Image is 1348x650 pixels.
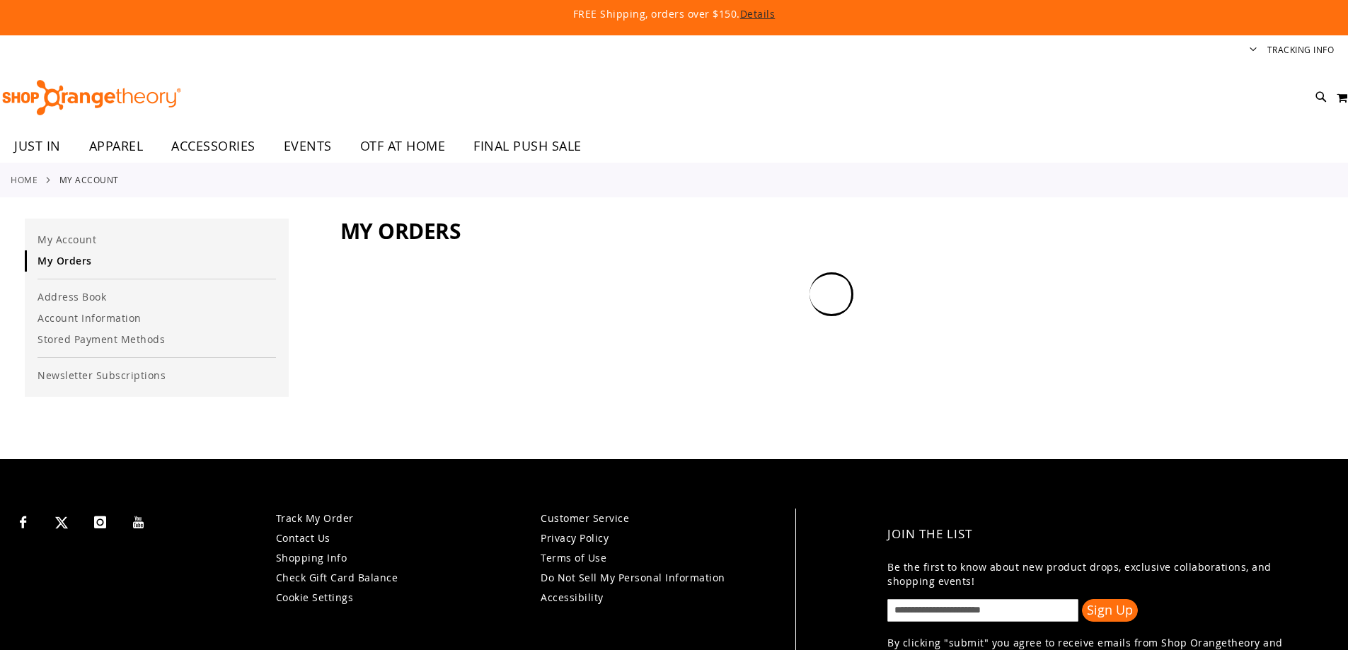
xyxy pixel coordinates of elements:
a: My Orders [25,250,289,272]
a: Visit our Facebook page [11,509,35,533]
span: EVENTS [284,130,332,162]
button: Sign Up [1082,599,1138,622]
a: Shopping Info [276,551,347,564]
span: APPAREL [89,130,144,162]
a: Terms of Use [541,551,606,564]
a: Cookie Settings [276,591,354,604]
a: Address Book [25,286,289,308]
a: Customer Service [541,511,629,525]
span: FINAL PUSH SALE [473,130,582,162]
input: enter email [887,599,1078,622]
a: Newsletter Subscriptions [25,365,289,386]
a: Accessibility [541,591,604,604]
span: My Orders [340,216,461,245]
a: Do Not Sell My Personal Information [541,571,725,584]
a: Track My Order [276,511,354,525]
h4: Join the List [887,516,1315,553]
a: Tracking Info [1267,44,1335,56]
span: ACCESSORIES [171,130,255,162]
a: My Account [25,229,289,250]
a: EVENTS [270,130,346,163]
a: Privacy Policy [541,531,609,545]
a: OTF AT HOME [346,130,460,163]
a: Check Gift Card Balance [276,571,398,584]
a: Account Information [25,308,289,329]
span: OTF AT HOME [360,130,446,162]
span: Sign Up [1087,601,1133,618]
a: Visit our X page [50,509,74,533]
strong: My Account [59,173,119,186]
img: Twitter [55,516,68,529]
a: Visit our Instagram page [88,509,113,533]
p: FREE Shipping, orders over $150. [250,7,1099,21]
span: JUST IN [14,130,61,162]
a: ACCESSORIES [157,130,270,163]
a: Visit our Youtube page [127,509,151,533]
a: Home [11,173,38,186]
a: Details [740,7,776,21]
p: Be the first to know about new product drops, exclusive collaborations, and shopping events! [887,560,1315,588]
a: Contact Us [276,531,330,545]
a: Stored Payment Methods [25,329,289,350]
button: Account menu [1250,44,1257,57]
a: APPAREL [75,130,158,163]
a: FINAL PUSH SALE [459,130,596,163]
